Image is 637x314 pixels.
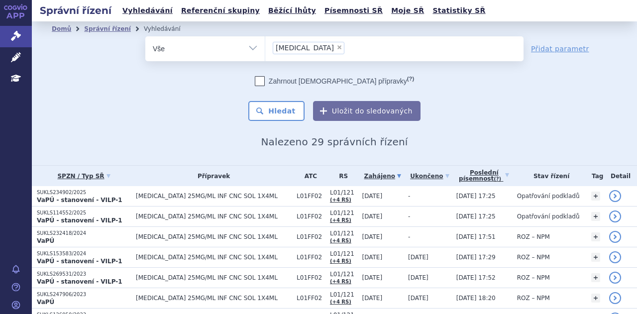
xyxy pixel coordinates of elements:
span: L01FF02 [297,254,325,261]
th: RS [325,166,357,186]
span: L01FF02 [297,233,325,240]
a: + [591,192,600,201]
span: [DATE] [408,295,428,302]
span: [DATE] 17:25 [456,213,496,220]
span: - [408,233,410,240]
a: Vyhledávání [119,4,176,17]
a: Poslednípísemnost(?) [456,166,512,186]
span: [MEDICAL_DATA] 25MG/ML INF CNC SOL 1X4ML [136,193,292,200]
button: Uložit do sledovaných [313,101,421,121]
span: L01FF02 [297,213,325,220]
span: L01/121 [330,271,357,278]
span: [DATE] [362,193,383,200]
span: - [408,193,410,200]
span: ROZ – NPM [517,295,550,302]
a: Správní řízení [84,25,131,32]
p: SUKLS114552/2025 [37,209,131,216]
span: Opatřování podkladů [517,213,580,220]
p: SUKLS234902/2025 [37,189,131,196]
span: [DATE] [362,254,383,261]
span: × [336,44,342,50]
strong: VaPÚ - stanovení - VILP-1 [37,278,122,285]
a: Písemnosti SŘ [321,4,386,17]
a: (+4 RS) [330,279,351,284]
span: L01FF02 [297,295,325,302]
label: Zahrnout [DEMOGRAPHIC_DATA] přípravky [255,76,414,86]
span: [DATE] 17:51 [456,233,496,240]
a: (+4 RS) [330,258,351,264]
a: Přidat parametr [531,44,589,54]
span: [MEDICAL_DATA] 25MG/ML INF CNC SOL 1X4ML [136,213,292,220]
a: detail [609,251,621,263]
a: + [591,212,600,221]
strong: VaPÚ [37,237,54,244]
th: Stav řízení [512,166,586,186]
span: [DATE] [362,295,383,302]
span: L01/121 [330,250,357,257]
th: Přípravek [131,166,292,186]
abbr: (?) [407,76,414,82]
a: Ukončeno [408,169,451,183]
strong: VaPÚ - stanovení - VILP-1 [37,217,122,224]
span: ROZ – NPM [517,233,550,240]
span: L01/121 [330,291,357,298]
button: Hledat [248,101,305,121]
span: L01/121 [330,189,357,196]
a: SPZN / Typ SŘ [37,169,131,183]
p: SUKLS232418/2024 [37,230,131,237]
a: Referenční skupiny [178,4,263,17]
strong: VaPÚ - stanovení - VILP-1 [37,258,122,265]
span: Opatřování podkladů [517,193,580,200]
a: Zahájeno [362,169,404,183]
span: [MEDICAL_DATA] 25MG/ML INF CNC SOL 1X4ML [136,295,292,302]
a: detail [609,292,621,304]
input: [MEDICAL_DATA] [347,41,353,54]
span: L01/121 [330,209,357,216]
span: [DATE] [362,274,383,281]
a: (+4 RS) [330,197,351,203]
span: [MEDICAL_DATA] 25MG/ML INF CNC SOL 1X4ML [136,233,292,240]
span: L01FF02 [297,274,325,281]
span: [MEDICAL_DATA] [276,44,334,51]
a: + [591,294,600,303]
a: Statistiky SŘ [429,4,488,17]
span: ROZ – NPM [517,274,550,281]
a: Domů [52,25,71,32]
a: (+4 RS) [330,217,351,223]
span: [DATE] 17:29 [456,254,496,261]
a: + [591,232,600,241]
p: SUKLS153583/2024 [37,250,131,257]
a: + [591,253,600,262]
a: detail [609,210,621,222]
a: detail [609,190,621,202]
span: Nalezeno 29 správních řízení [261,136,408,148]
a: Běžící lhůty [265,4,319,17]
span: [DATE] [408,274,428,281]
a: detail [609,231,621,243]
a: Moje SŘ [388,4,427,17]
th: ATC [292,166,325,186]
th: Tag [586,166,605,186]
strong: VaPÚ [37,299,54,306]
span: ROZ – NPM [517,254,550,261]
p: SUKLS269531/2023 [37,271,131,278]
p: SUKLS247906/2023 [37,291,131,298]
a: detail [609,272,621,284]
span: [DATE] 18:20 [456,295,496,302]
li: Vyhledávání [144,21,194,36]
a: (+4 RS) [330,238,351,243]
a: (+4 RS) [330,299,351,305]
abbr: (?) [494,176,501,182]
span: [MEDICAL_DATA] 25MG/ML INF CNC SOL 1X4ML [136,254,292,261]
span: [MEDICAL_DATA] 25MG/ML INF CNC SOL 1X4ML [136,274,292,281]
span: [DATE] [408,254,428,261]
span: [DATE] 17:52 [456,274,496,281]
span: L01/121 [330,230,357,237]
a: + [591,273,600,282]
strong: VaPÚ - stanovení - VILP-1 [37,197,122,204]
span: [DATE] [362,213,383,220]
th: Detail [604,166,637,186]
span: [DATE] 17:25 [456,193,496,200]
span: [DATE] [362,233,383,240]
span: - [408,213,410,220]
